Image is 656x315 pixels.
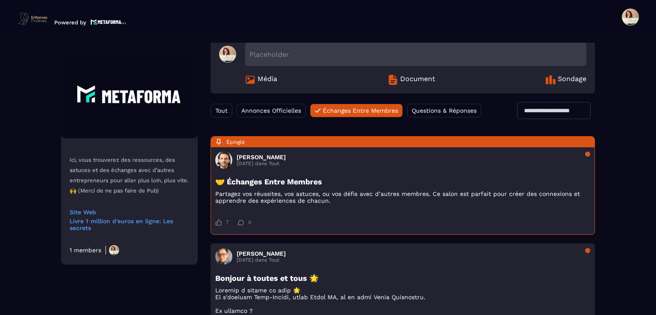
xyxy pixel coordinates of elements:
span: Échanges Entre Membres [323,107,398,114]
img: Community background [61,53,198,138]
a: Livre 1 million d'euros en ligne: Les secrets [70,218,189,231]
p: Powered by [54,19,86,26]
div: Placeholder [245,42,586,66]
p: [DATE] dans Tout [237,257,286,263]
p: Ici, vous trouverez des ressources, des astuces et des échanges avec d’autres entrepreneurs pour ... [70,155,189,196]
img: logo-branding [17,12,48,26]
span: Média [258,75,277,85]
span: Tout [215,107,228,114]
a: Site Web [70,209,189,216]
h3: [PERSON_NAME] [237,250,286,257]
span: Sondage [558,75,586,85]
span: 0 [248,219,251,225]
span: Questions & Réponses [412,107,477,114]
span: 7 [226,219,229,226]
h3: 🤝 Échanges Entre Membres [215,177,590,186]
p: [DATE] dans Tout [237,160,286,166]
img: logo [91,18,126,26]
span: Épinglé [226,139,245,145]
h3: Bonjour à toutes et tous 🌟 [215,274,590,283]
img: https://production-metaforma-bucket.s3.fr-par.scw.cloud/production-metaforma-bucket/users/Septemb... [108,244,120,256]
p: Partagez vos réussites, vos astuces, ou vos défis avec d’autres membres. Ce salon est parfait pou... [215,190,590,204]
span: Document [400,75,435,85]
span: Annonces Officielles [241,107,301,114]
h3: [PERSON_NAME] [237,154,286,160]
div: 1 members [70,247,101,254]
